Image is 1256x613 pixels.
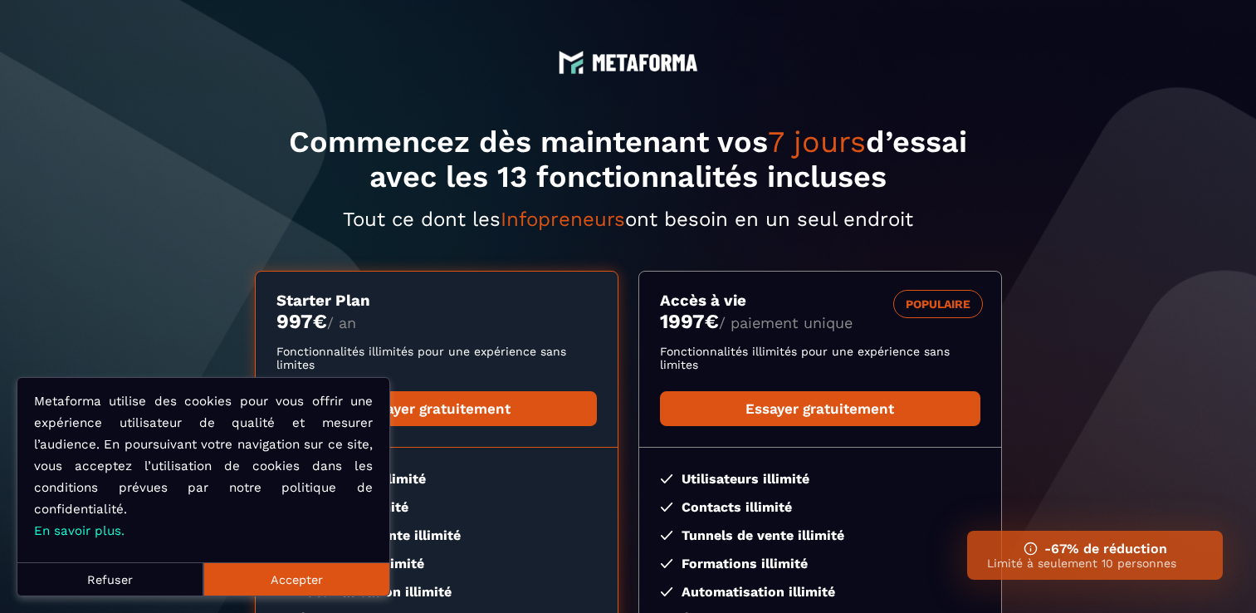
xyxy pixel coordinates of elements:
img: checked [660,531,673,540]
p: Metaforma utilise des cookies pour vous offrir une expérience utilisateur de qualité et mesurer l... [34,390,373,542]
currency: € [313,310,327,333]
li: Formations illimité [660,556,980,571]
li: Automatisation illimité [660,584,980,600]
li: Formations illimité [276,556,597,571]
p: Fonctionnalités illimités pour une expérience sans limites [276,345,597,371]
li: Automatisation illimité [276,584,597,600]
img: logo [592,54,698,71]
img: logo [559,50,584,75]
p: Fonctionnalités illimités pour une expérience sans limites [660,345,980,371]
li: Tunnels de vente illimité [660,527,980,543]
img: checked [660,559,673,568]
a: Essayer gratuitement [276,391,597,426]
img: checked [660,587,673,596]
button: Accepter [203,562,389,596]
span: / paiement unique [719,314,853,331]
span: 7 jours [768,125,866,159]
h3: Accès à vie [660,292,980,310]
img: ifno [1024,542,1038,556]
img: checked [660,503,673,512]
h3: Starter Plan [276,292,597,310]
money: 997 [276,310,327,333]
a: En savoir plus. [34,523,125,538]
h1: Commencez dès maintenant vos d’essai avec les 13 fonctionnalités incluses [255,125,1002,194]
a: Essayer gratuitement [660,391,980,426]
img: checked [660,474,673,483]
li: Utilisateurs illimité [276,471,597,487]
p: Tout ce dont les ont besoin en un seul endroit [255,208,1002,231]
button: Refuser [17,562,203,596]
h3: -67% de réduction [987,541,1203,557]
div: POPULAIRE [893,290,983,318]
li: Utilisateurs illimité [660,471,980,487]
money: 1997 [660,310,719,333]
li: Contacts illimité [276,499,597,515]
li: Tunnels de vente illimité [276,527,597,543]
span: Infopreneurs [501,208,625,231]
p: Limité à seulement 10 personnes [987,557,1203,570]
span: / an [327,314,356,331]
li: Contacts illimité [660,499,980,515]
currency: € [705,310,719,333]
